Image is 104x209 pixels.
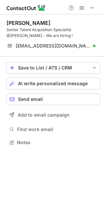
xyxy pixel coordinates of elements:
button: Send email [7,93,100,105]
span: AI write personalized message [18,81,88,86]
div: [PERSON_NAME] [7,20,50,26]
div: Save to List / ATS / CRM [18,65,89,70]
span: Notes [17,140,97,145]
span: Send email [18,97,43,102]
button: Add to email campaign [7,109,100,121]
img: ContactOut v5.3.10 [7,4,46,12]
span: [EMAIL_ADDRESS][DOMAIN_NAME] [16,43,91,49]
span: Find work email [17,126,97,132]
div: Senior Talent Acquisition Specialist @[PERSON_NAME] - We are hiring ! [7,27,100,39]
button: Find work email [7,125,100,134]
button: Notes [7,138,100,147]
button: AI write personalized message [7,78,100,89]
span: Add to email campaign [18,112,70,118]
button: save-profile-one-click [7,62,100,74]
